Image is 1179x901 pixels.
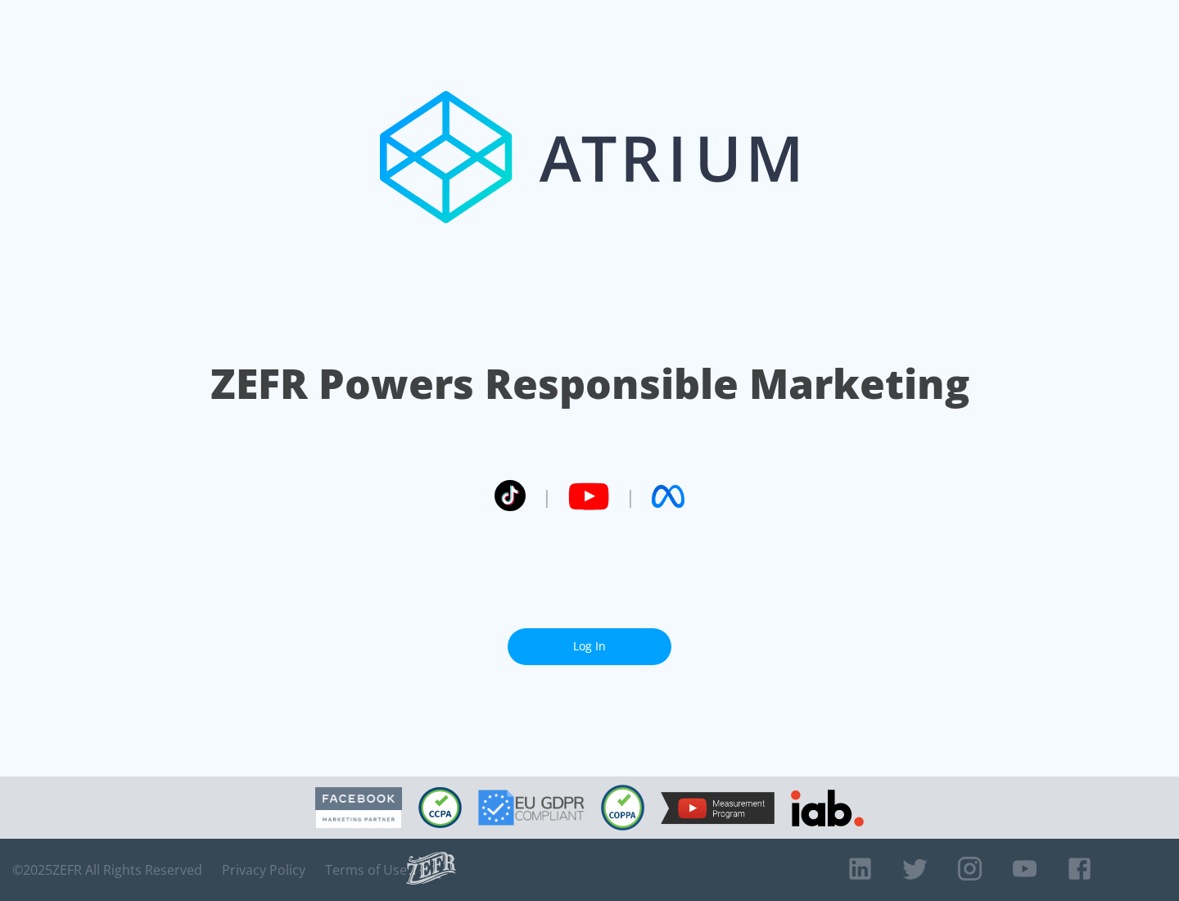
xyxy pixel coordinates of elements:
img: COPPA Compliant [601,785,644,831]
h1: ZEFR Powers Responsible Marketing [210,355,969,412]
img: IAB [791,790,864,826]
span: | [626,484,635,509]
span: | [542,484,552,509]
a: Log In [508,628,671,665]
img: YouTube Measurement Program [661,792,775,824]
a: Privacy Policy [222,862,305,878]
img: GDPR Compliant [478,790,585,826]
span: © 2025 ZEFR All Rights Reserved [12,862,202,878]
img: Facebook Marketing Partner [315,787,402,829]
a: Terms of Use [325,862,407,878]
img: CCPA Compliant [418,787,462,828]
